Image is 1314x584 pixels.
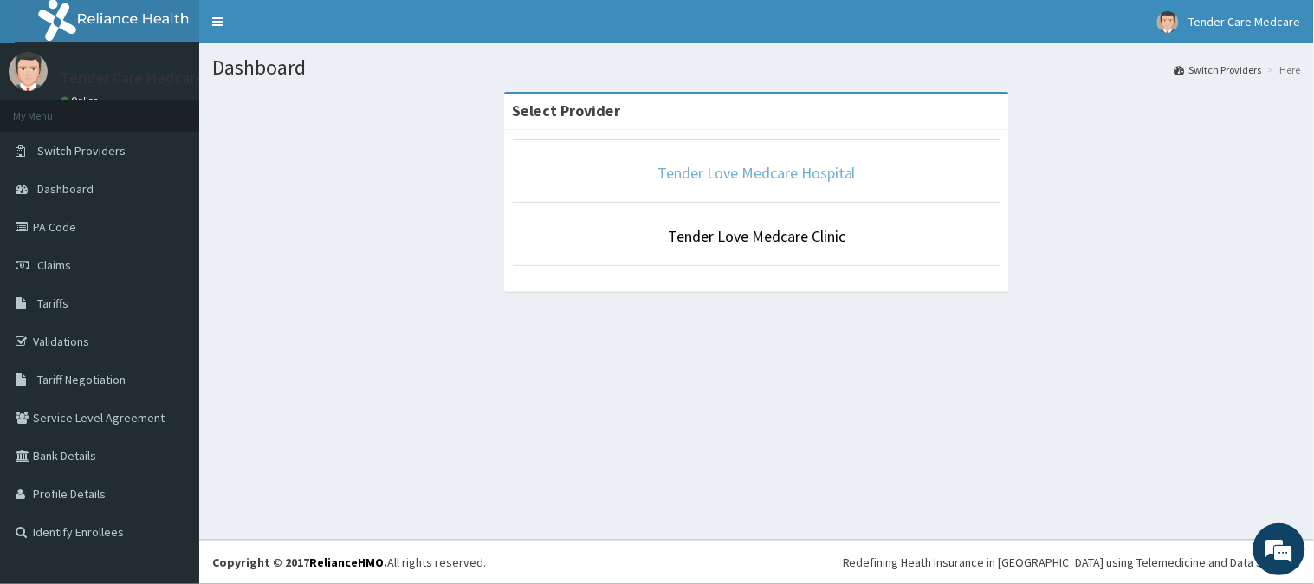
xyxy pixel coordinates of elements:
strong: Copyright © 2017 . [212,555,387,570]
img: User Image [9,52,48,91]
a: Tender Love Medcare Hospital [657,163,856,183]
li: Here [1264,62,1301,77]
p: Tender Care Medcare [61,70,204,86]
span: Tariffs [37,295,68,311]
span: Tender Care Medcare [1189,14,1301,29]
span: Dashboard [37,181,94,197]
span: Switch Providers [37,143,126,159]
strong: Select Provider [513,101,621,120]
span: Claims [37,257,71,273]
a: RelianceHMO [309,555,384,570]
a: Tender Love Medcare Clinic [668,226,845,246]
a: Online [61,94,102,107]
h1: Dashboard [212,56,1301,79]
div: Redefining Heath Insurance in [GEOGRAPHIC_DATA] using Telemedicine and Data Science! [843,554,1301,571]
img: User Image [1157,11,1179,33]
footer: All rights reserved. [199,540,1314,584]
a: Switch Providers [1175,62,1262,77]
span: Tariff Negotiation [37,372,126,387]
